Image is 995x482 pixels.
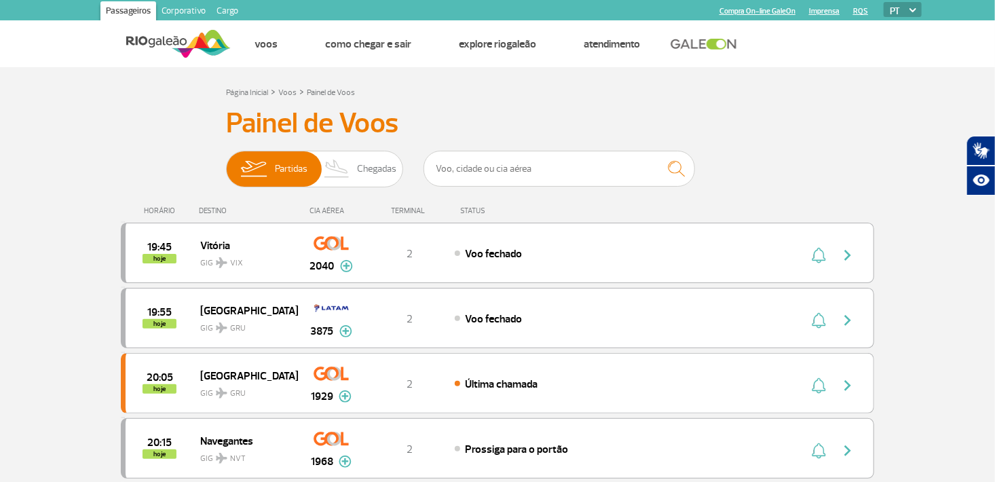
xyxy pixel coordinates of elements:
span: Partidas [275,151,307,187]
span: 2025-09-29 20:05:00 [147,373,173,382]
span: GIG [200,380,287,400]
span: 2 [407,312,413,326]
h3: Painel de Voos [226,107,769,141]
img: mais-info-painel-voo.svg [339,390,352,403]
img: sino-painel-voo.svg [812,377,826,394]
span: 2 [407,377,413,391]
img: sino-painel-voo.svg [812,443,826,459]
span: Voo fechado [465,312,522,326]
span: hoje [143,449,176,459]
span: Prossiga para o portão [465,443,568,456]
img: mais-info-painel-voo.svg [340,260,353,272]
div: DESTINO [199,206,298,215]
img: destiny_airplane.svg [216,388,227,398]
span: hoje [143,319,176,329]
span: GIG [200,445,287,465]
span: hoje [143,254,176,263]
span: 1929 [311,388,333,405]
span: [GEOGRAPHIC_DATA] [200,367,287,384]
span: 2040 [310,258,335,274]
input: Voo, cidade ou cia aérea [424,151,695,187]
span: GRU [230,322,246,335]
span: VIX [230,257,243,270]
div: TERMINAL [365,206,453,215]
span: Vitória [200,236,287,254]
span: 2025-09-29 19:55:00 [147,308,172,317]
span: 2 [407,443,413,456]
span: GIG [200,250,287,270]
img: sino-painel-voo.svg [812,247,826,263]
a: Atendimento [584,37,640,51]
span: 3875 [311,323,334,339]
a: Compra On-line GaleOn [719,7,795,16]
span: GRU [230,388,246,400]
span: 2 [407,247,413,261]
a: Voos [255,37,278,51]
img: destiny_airplane.svg [216,322,227,333]
span: Última chamada [465,377,538,391]
span: GIG [200,315,287,335]
div: CIA AÉREA [297,206,365,215]
span: 2025-09-29 19:45:00 [147,242,172,252]
span: 1968 [311,453,333,470]
span: Voo fechado [465,247,522,261]
button: Abrir tradutor de língua de sinais. [966,136,995,166]
span: [GEOGRAPHIC_DATA] [200,301,287,319]
img: destiny_airplane.svg [216,453,227,464]
div: HORÁRIO [125,206,199,215]
img: destiny_airplane.svg [216,257,227,268]
img: mais-info-painel-voo.svg [339,325,352,337]
img: slider-desembarque [317,151,357,187]
a: > [299,84,304,99]
div: Plugin de acessibilidade da Hand Talk. [966,136,995,196]
a: Imprensa [809,7,840,16]
a: RQS [853,7,868,16]
a: > [271,84,276,99]
span: 2025-09-29 20:15:00 [147,438,172,447]
span: Navegantes [200,432,287,449]
img: seta-direita-painel-voo.svg [840,443,856,459]
img: slider-embarque [232,151,275,187]
span: NVT [230,453,246,465]
a: Passageiros [100,1,156,23]
a: Como chegar e sair [325,37,411,51]
img: mais-info-painel-voo.svg [339,456,352,468]
a: Voos [278,88,297,98]
img: seta-direita-painel-voo.svg [840,377,856,394]
a: Explore RIOgaleão [459,37,536,51]
div: STATUS [453,206,564,215]
a: Cargo [211,1,244,23]
a: Painel de Voos [307,88,355,98]
button: Abrir recursos assistivos. [966,166,995,196]
img: seta-direita-painel-voo.svg [840,312,856,329]
a: Página Inicial [226,88,268,98]
a: Corporativo [156,1,211,23]
img: sino-painel-voo.svg [812,312,826,329]
img: seta-direita-painel-voo.svg [840,247,856,263]
span: hoje [143,384,176,394]
span: Chegadas [357,151,396,187]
